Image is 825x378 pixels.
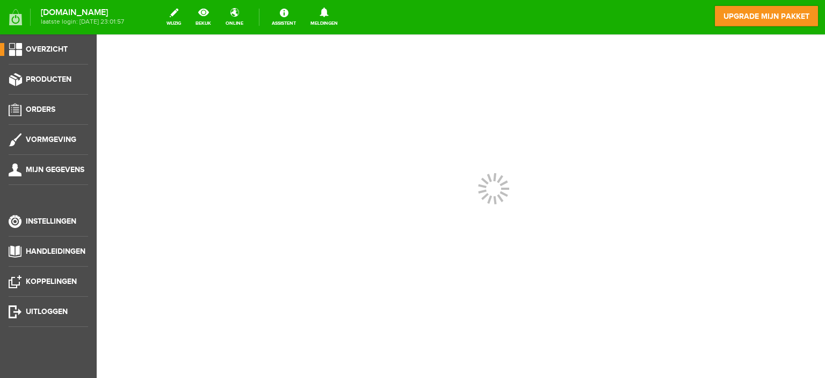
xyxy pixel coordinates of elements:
[219,5,250,29] a: online
[189,5,218,29] a: bekijk
[26,105,55,114] span: Orders
[26,165,84,174] span: Mijn gegevens
[26,277,77,286] span: Koppelingen
[714,5,819,27] a: upgrade mijn pakket
[41,10,124,16] strong: [DOMAIN_NAME]
[26,75,71,84] span: Producten
[304,5,344,29] a: Meldingen
[26,135,76,144] span: Vormgeving
[160,5,187,29] a: wijzig
[26,45,68,54] span: Overzicht
[26,307,68,316] span: Uitloggen
[265,5,302,29] a: Assistent
[41,19,124,25] span: laatste login: [DATE] 23:01:57
[26,247,85,256] span: Handleidingen
[26,217,76,226] span: Instellingen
